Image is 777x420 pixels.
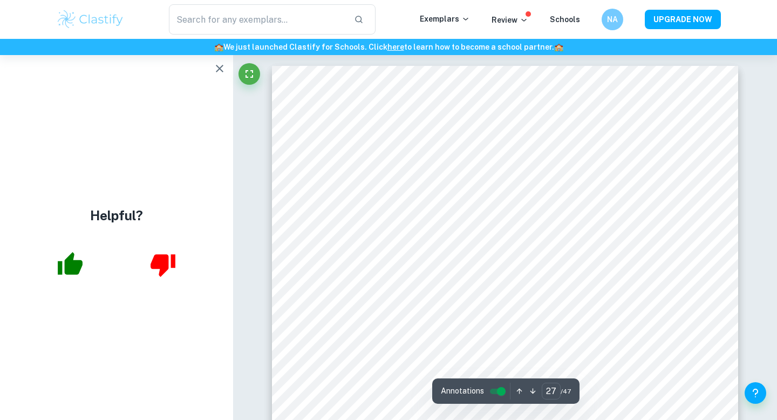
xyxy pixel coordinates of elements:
p: Exemplars [420,13,470,25]
span: / 47 [561,387,571,396]
button: Fullscreen [238,63,260,85]
h4: Helpful? [90,206,143,225]
button: Help and Feedback [745,382,766,404]
button: UPGRADE NOW [645,10,721,29]
img: Clastify logo [56,9,125,30]
h6: NA [606,13,619,25]
span: 🏫 [554,43,563,51]
h6: We just launched Clastify for Schools. Click to learn how to become a school partner. [2,41,775,53]
button: NA [602,9,623,30]
p: Review [492,14,528,26]
span: 🏫 [214,43,223,51]
a: Schools [550,15,580,24]
a: here [387,43,404,51]
span: Annotations [441,385,484,397]
input: Search for any exemplars... [169,4,345,35]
